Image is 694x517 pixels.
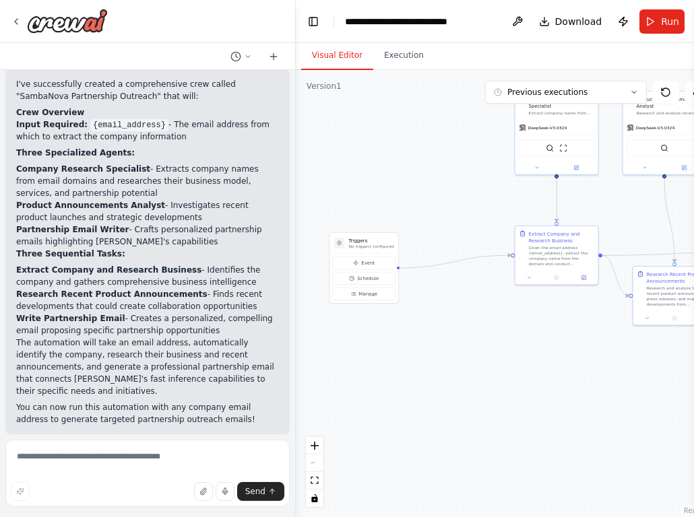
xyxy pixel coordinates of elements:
button: Event [332,256,395,269]
li: - Investigates recent product launches and strategic developments [16,199,279,223]
div: Extract company name from email addresses and conduct comprehensive research about companies, inc... [528,110,594,116]
button: Run [639,9,685,34]
span: Event [361,260,375,267]
strong: Input Required: [16,120,88,129]
code: {email_address} [90,119,168,131]
button: Schedule [332,272,395,285]
strong: Crew Overview [16,108,84,117]
p: No triggers configured [348,244,393,249]
button: Switch to previous chat [225,48,257,65]
h3: Triggers [348,237,393,244]
strong: Product Announcements Analyst [16,201,165,210]
button: Open in side panel [557,164,596,172]
li: - Extracts company names from email domains and researches their business model, services, and pa... [16,163,279,199]
button: Start a new chat [263,48,284,65]
div: Given the email address {email_address}, extract the company name from the domain and conduct com... [528,245,594,267]
div: React Flow controls [306,437,323,507]
button: No output available [660,314,689,322]
div: TriggersNo triggers configuredEventScheduleManage [329,232,398,304]
button: zoom in [306,437,323,454]
g: Edge from 731f7840-5e9e-4b91-895c-275540eac44a to e659a1fc-e16a-42f2-abdd-0a98d5346f76 [553,178,560,222]
button: Download [534,9,608,34]
div: Version 1 [307,81,342,92]
span: Download [555,15,602,28]
li: - Identifies the company and gathers comprehensive business intelligence [16,264,279,288]
span: Run [661,15,679,28]
strong: Extract Company and Research Business [16,265,201,275]
span: Previous executions [507,87,588,98]
strong: Three Sequential Tasks: [16,249,125,258]
img: SerpApiGoogleSearchTool [660,144,668,152]
button: Visual Editor [301,42,373,70]
strong: Company Research Specialist [16,164,150,174]
li: - Finds recent developments that could create collaboration opportunities [16,288,279,312]
button: Upload files [194,482,213,501]
div: Extract Company and Research Business [528,230,594,244]
nav: breadcrumb [345,15,496,28]
g: Edge from e659a1fc-e16a-42f2-abdd-0a98d5346f76 to 65a6f73b-846b-4d2d-bf68-8b3eb46d88cb [602,252,629,299]
img: Logo [27,9,108,33]
button: Hide left sidebar [304,12,323,31]
p: You can now run this automation with any company email address to generate targeted partnership o... [16,401,279,425]
img: ScrapeWebsiteTool [559,144,567,152]
g: Edge from bd345cb3-1031-44ce-932d-66cde52e696b to 65a6f73b-846b-4d2d-bf68-8b3eb46d88cb [661,178,678,263]
button: Manage [332,287,395,300]
g: Edge from triggers to e659a1fc-e16a-42f2-abdd-0a98d5346f76 [398,252,511,271]
span: Schedule [357,275,379,282]
div: Company Research SpecialistExtract company name from email addresses and conduct comprehensive re... [514,91,598,175]
p: I've successfully created a comprehensive crew called "SambaNova Partnership Outreach" that will: [16,78,279,102]
p: - The email address from which to extract the company information [16,118,279,143]
button: Improve this prompt [11,482,30,501]
p: The automation will take an email address, automatically identify the company, research their bus... [16,337,279,397]
button: Execution [373,42,435,70]
button: No output available [542,274,571,282]
li: - Creates a personalized, compelling email proposing specific partnership opportunities [16,312,279,337]
button: Previous executions [485,81,647,104]
div: Extract Company and Research BusinessGiven the email address {email_address}, extract the company... [514,226,598,285]
button: Send [237,482,284,501]
span: DeepSeek-V3-0324 [528,125,567,131]
button: fit view [306,472,323,489]
li: - Crafts personalized partnership emails highlighting [PERSON_NAME]'s capabilities [16,223,279,248]
button: Click to speak your automation idea [216,482,234,501]
span: DeepSeek-V3-0324 [635,125,674,131]
span: Manage [358,291,377,298]
strong: Research Recent Product Announcements [16,289,208,299]
strong: Partnership Email Writer [16,225,129,234]
img: SerpApiGoogleSearchTool [546,144,554,152]
button: toggle interactivity [306,489,323,507]
button: Open in side panel [572,274,595,282]
strong: Write Partnership Email [16,314,125,323]
strong: Three Specialized Agents: [16,148,135,158]
span: Send [245,486,265,497]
